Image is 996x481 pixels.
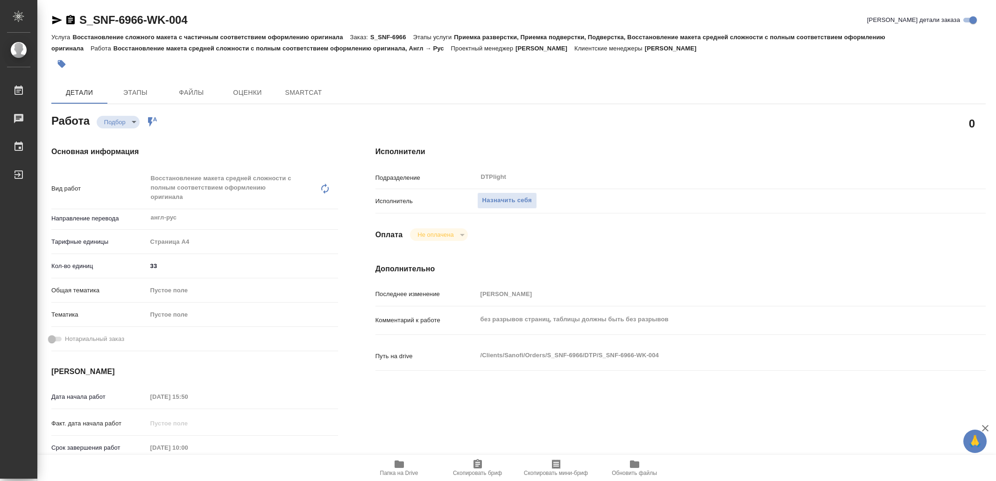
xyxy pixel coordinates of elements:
[147,441,229,454] input: Пустое поле
[51,262,147,271] p: Кол-во единиц
[477,347,935,363] textarea: /Clients/Sanofi/Orders/S_SNF-6966/DTP/S_SNF-6966-WK-004
[477,287,935,301] input: Пустое поле
[51,34,72,41] p: Услуга
[453,470,502,476] span: Скопировать бриф
[150,310,327,319] div: Пустое поле
[413,34,454,41] p: Этапы услуги
[147,234,338,250] div: Страница А4
[147,390,229,403] input: Пустое поле
[410,228,467,241] div: Подбор
[65,334,124,344] span: Нотариальный заказ
[51,14,63,26] button: Скопировать ссылку для ЯМессенджера
[51,184,147,193] p: Вид работ
[147,283,338,298] div: Пустое поле
[375,197,477,206] p: Исполнитель
[477,311,935,327] textarea: без разрывов страниц, таблицы должны быть без разрывов
[375,173,477,183] p: Подразделение
[51,366,338,377] h4: [PERSON_NAME]
[51,54,72,74] button: Добавить тэг
[645,45,704,52] p: [PERSON_NAME]
[147,417,229,430] input: Пустое поле
[113,87,158,99] span: Этапы
[967,431,983,451] span: 🙏
[51,286,147,295] p: Общая тематика
[101,118,128,126] button: Подбор
[51,146,338,157] h4: Основная информация
[375,229,403,240] h4: Оплата
[380,470,418,476] span: Папка на Drive
[91,45,113,52] p: Работа
[57,87,102,99] span: Детали
[350,34,370,41] p: Заказ:
[169,87,214,99] span: Файлы
[375,146,986,157] h4: Исполнители
[969,115,975,131] h2: 0
[375,352,477,361] p: Путь на drive
[51,392,147,402] p: Дата начала работ
[867,15,960,25] span: [PERSON_NAME] детали заказа
[375,316,477,325] p: Комментарий к работе
[281,87,326,99] span: SmartCat
[51,237,147,247] p: Тарифные единицы
[451,45,516,52] p: Проектный менеджер
[51,34,885,52] p: Приемка разверстки, Приемка подверстки, Подверстка, Восстановление макета средней сложности с пол...
[612,470,657,476] span: Обновить файлы
[79,14,187,26] a: S_SNF-6966-WK-004
[51,419,147,428] p: Факт. дата начала работ
[524,470,588,476] span: Скопировать мини-бриф
[375,290,477,299] p: Последнее изменение
[477,192,537,209] button: Назначить себя
[147,307,338,323] div: Пустое поле
[595,455,674,481] button: Обновить файлы
[963,430,987,453] button: 🙏
[574,45,645,52] p: Клиентские менеджеры
[415,231,456,239] button: Не оплачена
[482,195,532,206] span: Назначить себя
[65,14,76,26] button: Скопировать ссылку
[51,112,90,128] h2: Работа
[51,443,147,453] p: Срок завершения работ
[516,45,574,52] p: [PERSON_NAME]
[150,286,327,295] div: Пустое поле
[72,34,350,41] p: Восстановление сложного макета с частичным соответствием оформлению оригинала
[360,455,438,481] button: Папка на Drive
[51,310,147,319] p: Тематика
[225,87,270,99] span: Оценки
[147,259,338,273] input: ✎ Введи что-нибудь
[438,455,517,481] button: Скопировать бриф
[370,34,413,41] p: S_SNF-6966
[97,116,140,128] div: Подбор
[375,263,986,275] h4: Дополнительно
[51,214,147,223] p: Направление перевода
[517,455,595,481] button: Скопировать мини-бриф
[113,45,451,52] p: Восстановление макета средней сложности с полным соответствием оформлению оригинала, Англ → Рус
